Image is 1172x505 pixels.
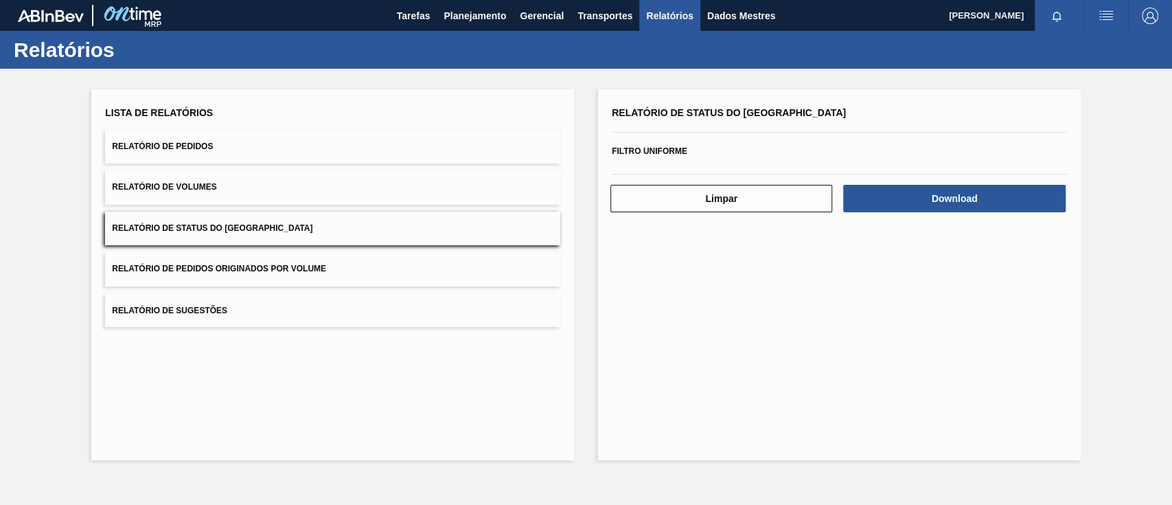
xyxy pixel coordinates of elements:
[1142,8,1158,24] img: Sair
[932,193,978,204] font: Download
[105,107,213,118] font: Lista de Relatórios
[1035,6,1079,25] button: Notificações
[105,170,560,204] button: Relatório de Volumes
[112,265,326,274] font: Relatório de Pedidos Originados por Volume
[949,10,1024,21] font: [PERSON_NAME]
[444,10,506,21] font: Planejamento
[520,10,564,21] font: Gerencial
[112,305,227,315] font: Relatório de Sugestões
[112,142,213,151] font: Relatório de Pedidos
[105,130,560,164] button: Relatório de Pedidos
[105,212,560,245] button: Relatório de Status do [GEOGRAPHIC_DATA]
[397,10,430,21] font: Tarefas
[646,10,693,21] font: Relatórios
[705,193,737,204] font: Limpar
[18,10,84,22] img: TNhmsLtSVTkK8tSr43FrP2fwEKptu5GPRR3wAAAABJRU5ErkJggg==
[707,10,776,21] font: Dados Mestres
[105,252,560,286] button: Relatório de Pedidos Originados por Volume
[577,10,632,21] font: Transportes
[1098,8,1114,24] img: ações do usuário
[14,38,115,61] font: Relatórios
[843,185,1065,212] button: Download
[112,183,216,192] font: Relatório de Volumes
[610,185,832,212] button: Limpar
[105,293,560,327] button: Relatório de Sugestões
[112,223,312,233] font: Relatório de Status do [GEOGRAPHIC_DATA]
[612,146,687,156] font: Filtro uniforme
[612,107,846,118] font: Relatório de Status do [GEOGRAPHIC_DATA]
